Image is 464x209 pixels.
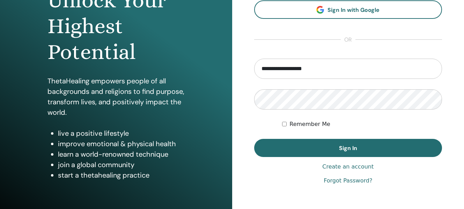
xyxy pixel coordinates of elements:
[289,120,330,128] label: Remember Me
[322,163,374,171] a: Create an account
[58,128,185,139] li: live a positive lifestyle
[282,120,442,128] div: Keep me authenticated indefinitely or until I manually logout
[341,36,355,44] span: or
[58,149,185,159] li: learn a world-renowned technique
[47,76,185,118] p: ThetaHealing empowers people of all backgrounds and religions to find purpose, transform lives, a...
[324,177,372,185] a: Forgot Password?
[254,139,442,157] button: Sign In
[254,0,442,19] a: Sign In with Google
[327,6,380,14] span: Sign In with Google
[339,144,357,152] span: Sign In
[58,139,185,149] li: improve emotional & physical health
[58,159,185,170] li: join a global community
[58,170,185,180] li: start a thetahealing practice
